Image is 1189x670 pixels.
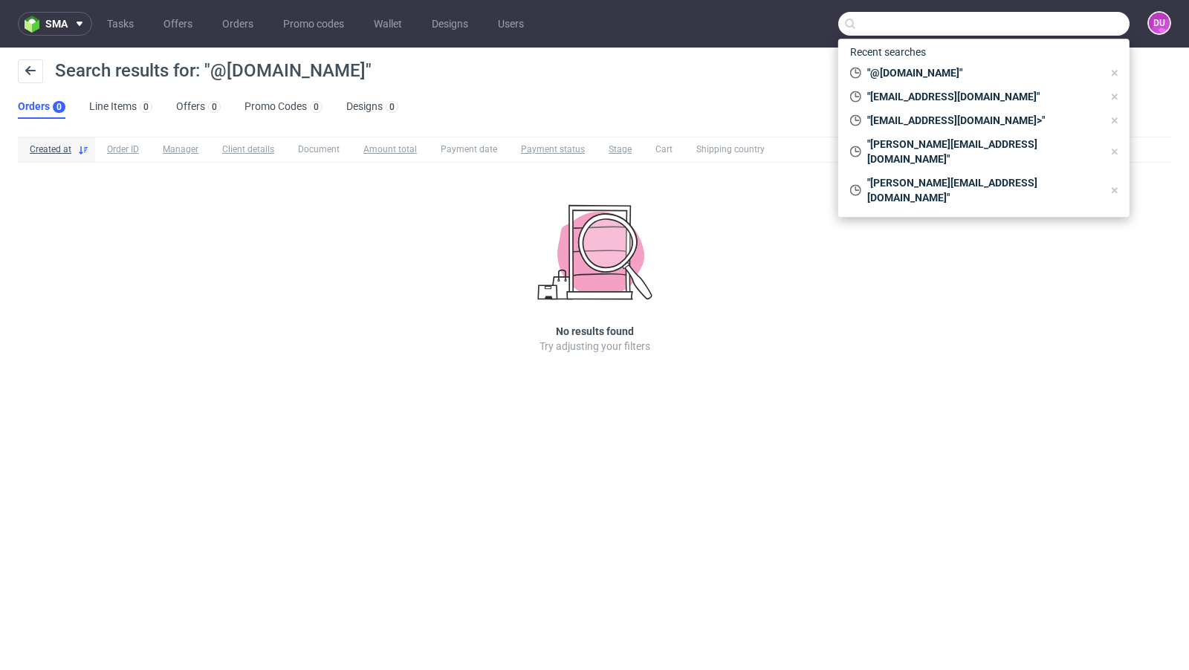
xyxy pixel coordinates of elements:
[489,12,533,36] a: Users
[274,12,353,36] a: Promo codes
[861,175,1103,205] span: "[PERSON_NAME][EMAIL_ADDRESS][DOMAIN_NAME]"
[45,19,68,29] span: sma
[423,12,477,36] a: Designs
[521,143,585,156] span: Payment status
[861,89,1103,104] span: "[EMAIL_ADDRESS][DOMAIN_NAME]"
[163,143,198,156] span: Manager
[314,102,319,112] div: 0
[363,143,417,156] span: Amount total
[244,95,323,119] a: Promo Codes0
[56,102,62,112] div: 0
[861,113,1103,128] span: "[EMAIL_ADDRESS][DOMAIN_NAME]>"
[25,16,45,33] img: logo
[441,143,497,156] span: Payment date
[609,143,632,156] span: Stage
[556,324,634,339] h3: No results found
[861,137,1103,166] span: "[PERSON_NAME][EMAIL_ADDRESS][DOMAIN_NAME]"
[655,143,673,156] span: Cart
[346,95,398,119] a: Designs0
[89,95,152,119] a: Line Items0
[222,143,274,156] span: Client details
[389,102,395,112] div: 0
[861,65,1103,80] span: "@[DOMAIN_NAME]"
[18,12,92,36] button: sma
[176,95,221,119] a: Offers0
[98,12,143,36] a: Tasks
[212,102,217,112] div: 0
[298,143,340,156] span: Document
[213,12,262,36] a: Orders
[696,143,765,156] span: Shipping country
[143,102,149,112] div: 0
[55,60,372,81] span: Search results for: "@[DOMAIN_NAME]"
[18,95,65,119] a: Orders0
[365,12,411,36] a: Wallet
[844,40,932,64] span: Recent searches
[30,143,71,156] span: Created at
[107,143,139,156] span: Order ID
[155,12,201,36] a: Offers
[1149,13,1170,33] figcaption: DU
[540,339,650,354] p: Try adjusting your filters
